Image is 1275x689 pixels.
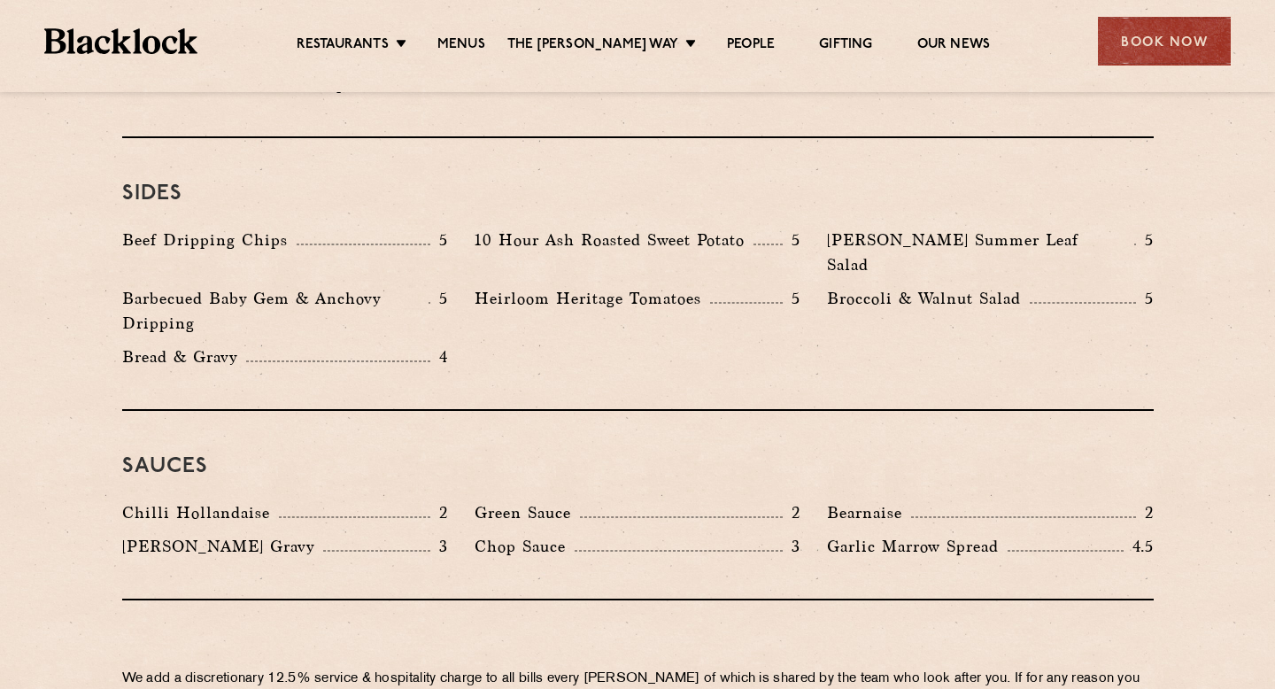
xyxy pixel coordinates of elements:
[475,228,753,252] p: 10 Hour Ash Roasted Sweet Potato
[475,500,580,525] p: Green Sauce
[122,500,279,525] p: Chilli Hollandaise
[437,36,485,56] a: Menus
[917,36,991,56] a: Our News
[727,36,775,56] a: People
[827,286,1030,311] p: Broccoli & Walnut Salad
[122,344,246,369] p: Bread & Gravy
[297,36,389,56] a: Restaurants
[819,36,872,56] a: Gifting
[122,286,429,336] p: Barbecued Baby Gem & Anchovy Dripping
[430,228,448,252] p: 5
[122,534,323,559] p: [PERSON_NAME] Gravy
[430,287,448,310] p: 5
[827,534,1008,559] p: Garlic Marrow Spread
[122,455,1154,478] h3: Sauces
[122,182,1154,205] h3: Sides
[1136,501,1154,524] p: 2
[44,28,197,54] img: BL_Textured_Logo-footer-cropped.svg
[783,501,800,524] p: 2
[827,228,1133,277] p: [PERSON_NAME] Summer Leaf Salad
[1124,535,1154,558] p: 4.5
[1136,228,1154,252] p: 5
[430,345,448,368] p: 4
[475,534,575,559] p: Chop Sauce
[1098,17,1231,66] div: Book Now
[475,286,710,311] p: Heirloom Heritage Tomatoes
[827,500,911,525] p: Bearnaise
[507,36,678,56] a: The [PERSON_NAME] Way
[122,228,297,252] p: Beef Dripping Chips
[430,501,448,524] p: 2
[783,535,800,558] p: 3
[430,535,448,558] p: 3
[783,287,800,310] p: 5
[1136,287,1154,310] p: 5
[783,228,800,252] p: 5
